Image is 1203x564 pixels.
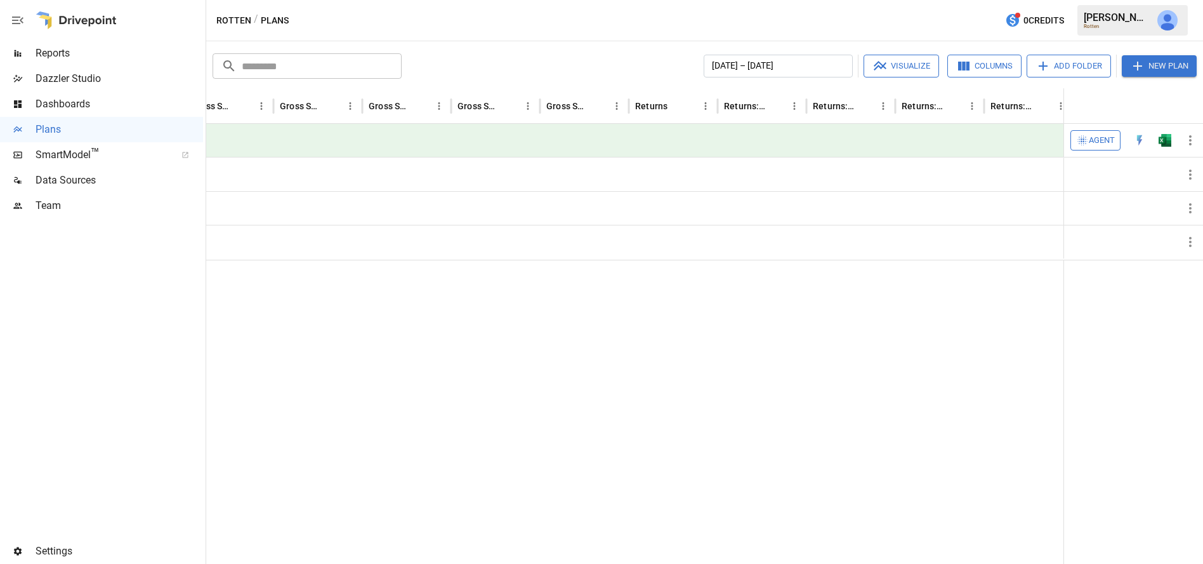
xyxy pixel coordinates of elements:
[1023,13,1064,29] span: 0 Credits
[280,101,322,111] div: Gross Sales: DTC Online
[724,101,766,111] div: Returns: DTC Online
[253,97,270,115] button: Gross Sales column menu
[1150,3,1185,38] button: Jack Barned
[947,55,1022,77] button: Columns
[813,101,855,111] div: Returns: Marketplace
[1027,55,1111,77] button: Add Folder
[1034,97,1052,115] button: Sort
[1000,9,1069,32] button: 0Credits
[1159,134,1171,147] img: excel-icon.76473adf.svg
[1133,134,1146,147] div: Open in Quick Edit
[669,97,687,115] button: Sort
[945,97,963,115] button: Sort
[36,71,203,86] span: Dazzler Studio
[864,55,939,77] button: Visualize
[546,101,589,111] div: Gross Sales: Retail
[1159,134,1171,147] div: Open in Excel
[412,97,430,115] button: Sort
[36,97,203,112] span: Dashboards
[36,46,203,61] span: Reports
[501,97,519,115] button: Sort
[254,13,258,29] div: /
[857,97,874,115] button: Sort
[902,101,944,111] div: Returns: Wholesale
[36,544,203,559] span: Settings
[235,97,253,115] button: Sort
[36,147,168,163] span: SmartModel
[963,97,981,115] button: Returns: Wholesale column menu
[369,101,411,111] div: Gross Sales: Marketplace
[216,13,251,29] button: Rotten
[1070,130,1121,151] button: Agent
[1052,97,1070,115] button: Returns: Retail column menu
[1122,55,1197,77] button: New Plan
[786,97,803,115] button: Returns: DTC Online column menu
[768,97,786,115] button: Sort
[635,101,667,111] div: Returns
[36,198,203,213] span: Team
[1084,11,1150,23] div: [PERSON_NAME]
[519,97,537,115] button: Gross Sales: Wholesale column menu
[608,97,626,115] button: Gross Sales: Retail column menu
[1157,10,1178,30] img: Jack Barned
[1089,133,1115,148] span: Agent
[191,101,233,111] div: Gross Sales
[990,101,1033,111] div: Returns: Retail
[874,97,892,115] button: Returns: Marketplace column menu
[341,97,359,115] button: Gross Sales: DTC Online column menu
[457,101,500,111] div: Gross Sales: Wholesale
[1185,97,1203,115] button: Sort
[91,145,100,161] span: ™
[704,55,853,77] button: [DATE] – [DATE]
[1133,134,1146,147] img: quick-edit-flash.b8aec18c.svg
[697,97,714,115] button: Returns column menu
[1084,23,1150,29] div: Rotten
[430,97,448,115] button: Gross Sales: Marketplace column menu
[36,122,203,137] span: Plans
[36,173,203,188] span: Data Sources
[324,97,341,115] button: Sort
[590,97,608,115] button: Sort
